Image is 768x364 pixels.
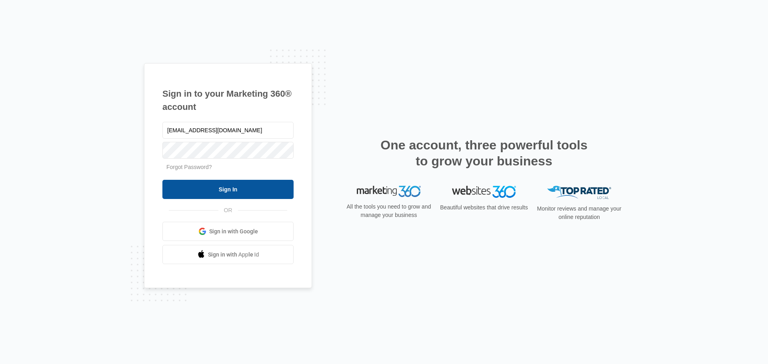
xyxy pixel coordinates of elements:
input: Sign In [162,180,294,199]
span: OR [218,206,238,215]
p: Monitor reviews and manage your online reputation [534,205,624,221]
img: Websites 360 [452,186,516,197]
a: Sign in with Apple Id [162,245,294,264]
span: Sign in with Apple Id [208,251,259,259]
h2: One account, three powerful tools to grow your business [378,137,590,169]
span: Sign in with Google [209,227,258,236]
img: Marketing 360 [357,186,421,197]
p: Beautiful websites that drive results [439,203,529,212]
h1: Sign in to your Marketing 360® account [162,87,294,113]
img: Top Rated Local [547,186,611,199]
input: Email [162,122,294,139]
a: Sign in with Google [162,222,294,241]
a: Forgot Password? [166,164,212,170]
p: All the tools you need to grow and manage your business [344,203,434,219]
